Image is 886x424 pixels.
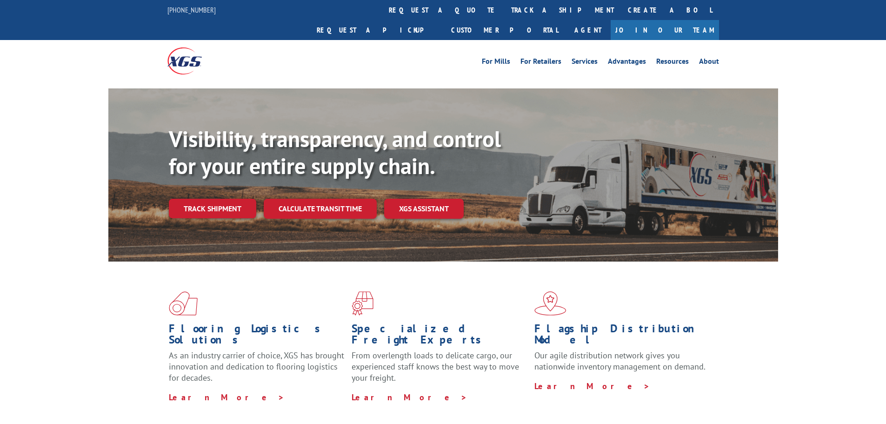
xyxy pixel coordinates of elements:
a: Customer Portal [444,20,565,40]
a: Advantages [608,58,646,68]
span: As an industry carrier of choice, XGS has brought innovation and dedication to flooring logistics... [169,350,344,383]
a: Learn More > [169,392,285,403]
a: About [699,58,719,68]
a: [PHONE_NUMBER] [167,5,216,14]
span: Our agile distribution network gives you nationwide inventory management on demand. [534,350,706,372]
a: Calculate transit time [264,199,377,219]
a: Agent [565,20,611,40]
a: Track shipment [169,199,256,218]
h1: Flooring Logistics Solutions [169,323,345,350]
img: xgs-icon-flagship-distribution-model-red [534,291,566,316]
h1: Flagship Distribution Model [534,323,710,350]
img: xgs-icon-total-supply-chain-intelligence-red [169,291,198,316]
h1: Specialized Freight Experts [352,323,527,350]
a: For Retailers [520,58,561,68]
a: Request a pickup [310,20,444,40]
a: Resources [656,58,689,68]
img: xgs-icon-focused-on-flooring-red [352,291,373,316]
a: Services [572,58,598,68]
p: From overlength loads to delicate cargo, our experienced staff knows the best way to move your fr... [352,350,527,391]
a: Learn More > [352,392,467,403]
a: XGS ASSISTANT [384,199,464,219]
a: Join Our Team [611,20,719,40]
a: For Mills [482,58,510,68]
b: Visibility, transparency, and control for your entire supply chain. [169,124,501,180]
a: Learn More > [534,381,650,391]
